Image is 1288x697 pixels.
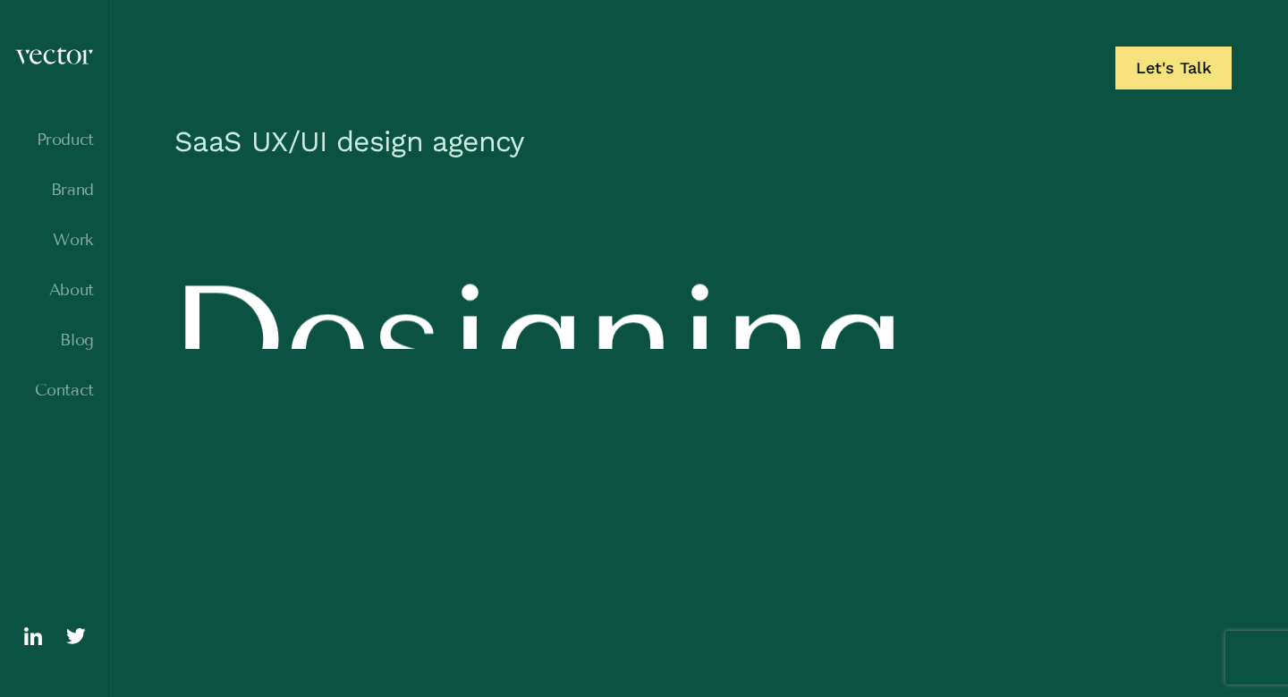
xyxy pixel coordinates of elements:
a: Blog [14,331,94,349]
h1: SaaS UX/UI design agency [165,115,1232,177]
a: About [14,281,94,299]
a: Let's Talk [1115,47,1232,89]
a: Product [14,131,94,149]
a: Contact [14,381,94,399]
a: Brand [14,181,94,199]
a: Work [14,231,94,249]
span: Designing [165,264,906,418]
